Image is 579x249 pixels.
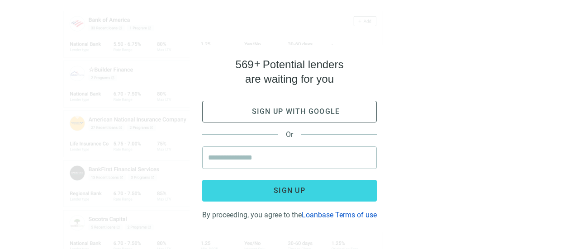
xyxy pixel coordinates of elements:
span: Or [278,130,301,139]
span: + [254,57,261,70]
div: By proceeding, you agree to the [202,209,377,219]
span: Sign up [274,186,305,195]
span: Sign up with google [252,107,340,116]
span: 569 [236,58,254,70]
button: Sign up with google [202,101,377,122]
a: Loanbase Terms of use [302,211,377,219]
h4: Potential lenders are waiting for you [236,57,344,86]
button: Sign up [202,180,377,202]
